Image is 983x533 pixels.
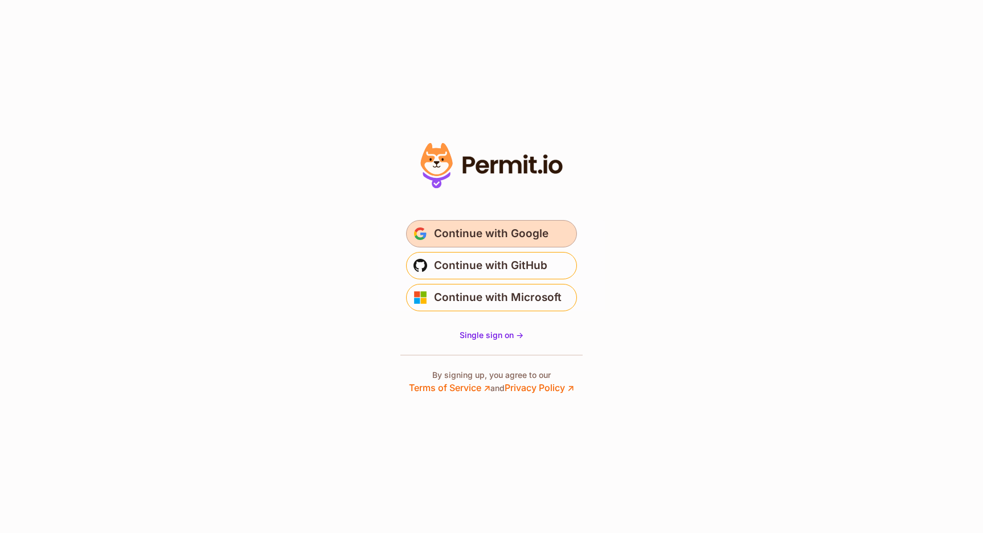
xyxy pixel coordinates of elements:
a: Privacy Policy ↗ [505,382,574,393]
button: Continue with GitHub [406,252,577,279]
span: Continue with Google [434,225,548,243]
span: Single sign on -> [460,330,523,340]
a: Terms of Service ↗ [409,382,490,393]
span: Continue with Microsoft [434,288,562,307]
a: Single sign on -> [460,329,523,341]
span: Continue with GitHub [434,257,547,275]
button: Continue with Google [406,220,577,247]
p: By signing up, you agree to our and [409,369,574,394]
button: Continue with Microsoft [406,284,577,311]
